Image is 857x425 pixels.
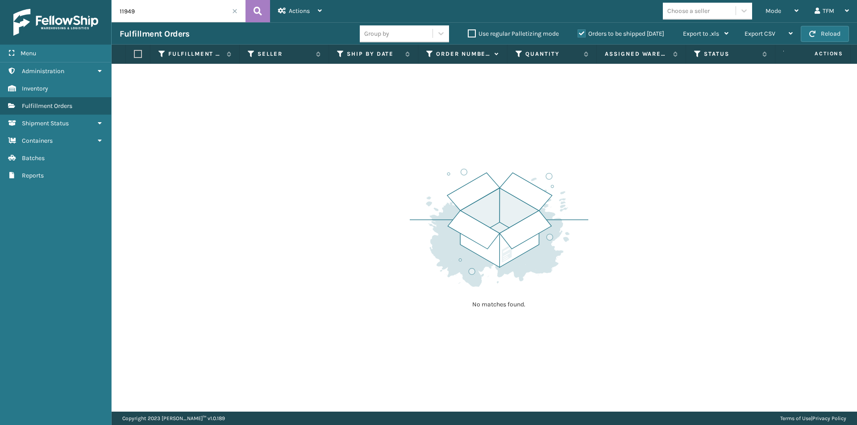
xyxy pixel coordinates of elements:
span: Containers [22,137,53,144]
span: Actions [786,46,849,61]
div: | [780,412,846,425]
label: Use regular Palletizing mode [468,30,559,37]
label: Seller [258,50,312,58]
span: Mode [765,7,781,15]
span: Shipment Status [22,120,69,127]
a: Terms of Use [780,415,811,421]
span: Menu [21,50,36,57]
span: Export CSV [745,30,775,37]
label: Ship By Date [347,50,401,58]
label: Assigned Warehouse [605,50,669,58]
label: Order Number [436,50,490,58]
span: Actions [289,7,310,15]
label: Orders to be shipped [DATE] [578,30,664,37]
label: Status [704,50,758,58]
a: Privacy Policy [812,415,846,421]
span: Reports [22,172,44,179]
h3: Fulfillment Orders [120,29,189,39]
span: Administration [22,67,64,75]
img: logo [13,9,98,36]
p: Copyright 2023 [PERSON_NAME]™ v 1.0.189 [122,412,225,425]
div: Group by [364,29,389,38]
span: Batches [22,154,45,162]
span: Export to .xls [683,30,719,37]
div: Choose a seller [667,6,710,16]
label: Fulfillment Order Id [168,50,222,58]
span: Fulfillment Orders [22,102,72,110]
button: Reload [801,26,849,42]
span: Inventory [22,85,48,92]
label: Quantity [525,50,579,58]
